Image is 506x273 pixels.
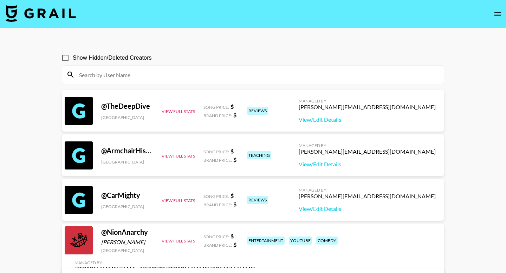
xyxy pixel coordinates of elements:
div: [PERSON_NAME][EMAIL_ADDRESS][DOMAIN_NAME] [299,104,436,111]
span: Song Price: [203,194,229,199]
div: [GEOGRAPHIC_DATA] [101,248,153,253]
div: Managed By [299,98,436,104]
div: @ CarMighty [101,191,153,200]
button: View Full Stats [162,198,195,203]
div: comedy [316,237,338,245]
div: [PERSON_NAME] [101,239,153,246]
span: Brand Price: [203,202,232,207]
button: open drawer [491,7,505,21]
div: Managed By [299,143,436,148]
div: @ ArmchairHistorian [101,146,153,155]
strong: $ [233,156,236,163]
span: Song Price: [203,105,229,110]
div: reviews [247,196,268,204]
a: View/Edit Details [299,116,436,123]
button: View Full Stats [162,109,195,114]
input: Search by User Name [75,69,440,80]
div: youtube [289,237,312,245]
strong: $ [231,192,234,199]
strong: $ [233,201,236,207]
div: [GEOGRAPHIC_DATA] [101,115,153,120]
div: @ NionAnarchy [101,228,153,237]
span: Brand Price: [203,113,232,118]
div: [PERSON_NAME][EMAIL_ADDRESS][DOMAIN_NAME] [299,193,436,200]
strong: $ [233,112,236,118]
div: [PERSON_NAME][EMAIL_ADDRESS][PERSON_NAME][DOMAIN_NAME] [74,265,255,272]
div: [GEOGRAPHIC_DATA] [101,159,153,165]
button: View Full Stats [162,153,195,159]
strong: $ [231,233,234,239]
div: @ TheDeepDive [101,102,153,111]
span: Show Hidden/Deleted Creators [73,54,152,62]
a: View/Edit Details [299,161,436,168]
div: Managed By [299,187,436,193]
div: [PERSON_NAME][EMAIL_ADDRESS][DOMAIN_NAME] [299,148,436,155]
span: Song Price: [203,149,229,154]
div: reviews [247,107,268,115]
span: Song Price: [203,234,229,239]
strong: $ [233,241,236,248]
span: Brand Price: [203,158,232,163]
div: Managed By [74,260,255,265]
div: [GEOGRAPHIC_DATA] [101,204,153,209]
img: Grail Talent [6,5,76,22]
span: Brand Price: [203,242,232,248]
a: View/Edit Details [299,205,436,212]
div: teaching [247,151,271,159]
button: View Full Stats [162,238,195,244]
strong: $ [231,103,234,110]
strong: $ [231,148,234,154]
div: entertainment [247,237,285,245]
